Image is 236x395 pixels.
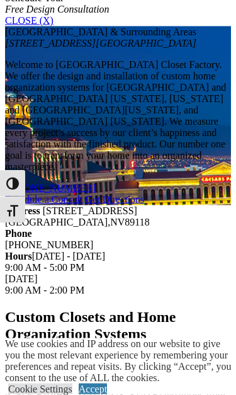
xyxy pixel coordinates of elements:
p: Welcome to [GEOGRAPHIC_DATA] Closet Factory. We offer the design and installation of custom home ... [5,59,231,173]
span: NV [110,217,125,227]
a: Click Get Directions to get location on google map [86,194,145,205]
div: , [5,205,231,228]
strong: Phone [5,228,32,239]
span: [GEOGRAPHIC_DATA] [96,38,196,49]
a: Accept [79,384,107,394]
em: Free Design Consultation [5,4,110,14]
span: 89118 [125,217,149,227]
div: We use cookies and IP address on our website to give you the most relevant experience by remember... [5,338,236,384]
div: [PHONE_NUMBER] [5,239,231,251]
span: [GEOGRAPHIC_DATA] & Surrounding Areas [5,26,196,37]
span: [GEOGRAPHIC_DATA] [5,217,108,227]
strong: Hours [5,251,32,261]
a: CLOSE (X) [5,15,53,26]
em: [STREET_ADDRESS] [5,38,196,49]
span: [STREET_ADDRESS] [43,205,137,216]
div: [DATE] - [DATE] 9:00 AM - 5:00 PM [DATE] 9:00 AM - 2:00 PM [5,251,231,296]
a: Schedule a Consult [5,194,83,205]
a: [PHONE_NUMBER] [8,183,96,193]
a: Cookie Settings [8,384,72,394]
h1: Custom Closets and Home Organization Systems [5,309,231,343]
